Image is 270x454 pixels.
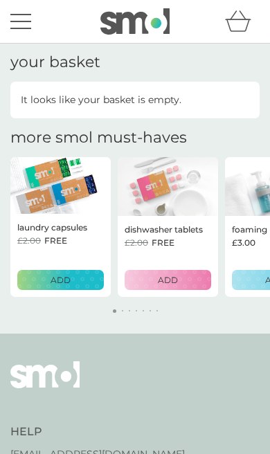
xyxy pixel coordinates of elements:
[44,234,67,247] span: FREE
[125,236,148,249] span: £2.00
[158,273,178,287] p: ADD
[100,8,170,35] img: smol
[10,53,100,71] h3: your basket
[10,8,31,35] button: menu
[17,270,104,290] button: ADD
[51,273,71,287] p: ADD
[125,270,211,290] button: ADD
[21,92,181,107] p: It looks like your basket is empty.
[17,234,41,247] span: £2.00
[10,361,80,408] img: smol
[17,221,87,234] p: laundry capsules
[225,8,260,35] div: basket
[152,236,174,249] span: FREE
[10,424,185,439] h4: Help
[125,223,203,236] p: dishwasher tablets
[232,236,255,249] span: £3.00
[10,129,187,147] h2: more smol must-haves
